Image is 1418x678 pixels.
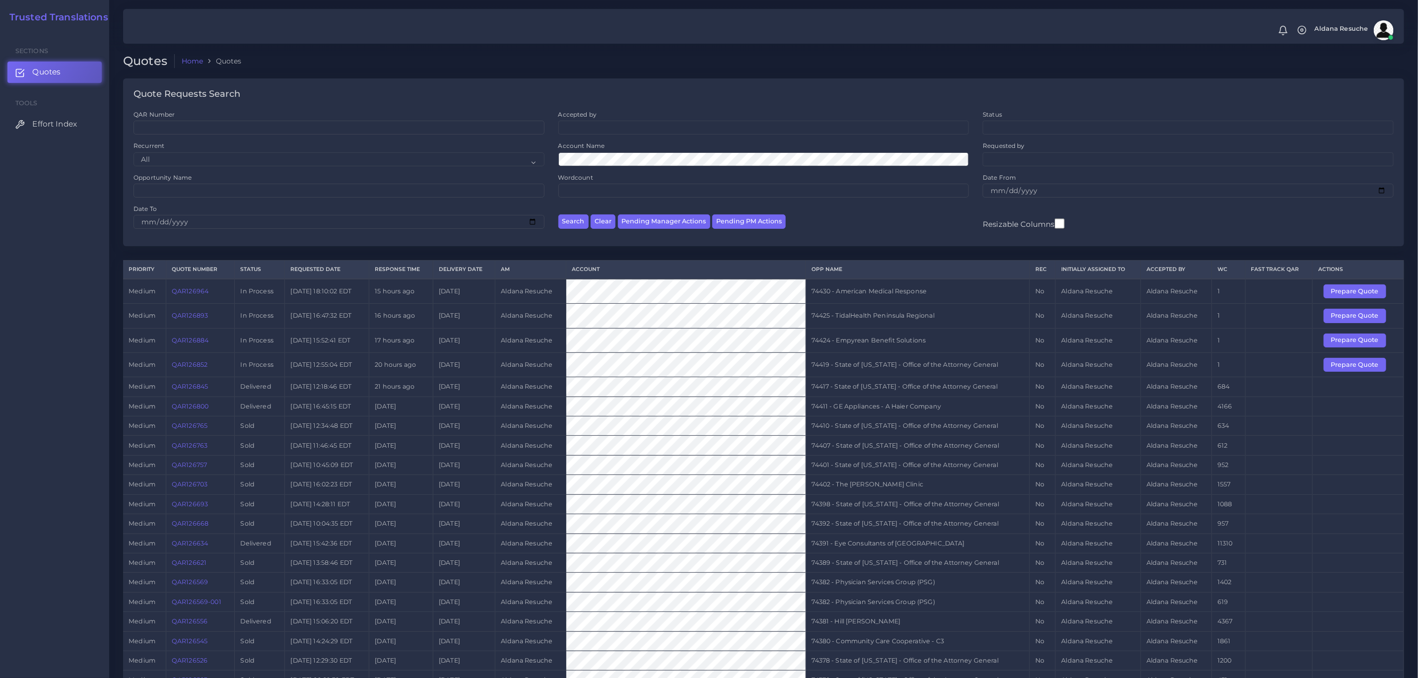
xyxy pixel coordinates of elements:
[495,436,566,455] td: Aldana Resuche
[235,514,285,534] td: Sold
[172,520,208,527] a: QAR126668
[285,377,369,397] td: [DATE] 12:18:46 EDT
[235,328,285,352] td: In Process
[1141,514,1212,534] td: Aldana Resuche
[285,514,369,534] td: [DATE] 10:04:35 EDT
[129,598,155,606] span: medium
[172,361,207,368] a: QAR126852
[1030,352,1056,377] td: No
[495,377,566,397] td: Aldana Resuche
[1212,304,1246,328] td: 1
[1030,328,1056,352] td: No
[1141,328,1212,352] td: Aldana Resuche
[1310,20,1397,40] a: Aldana Resucheavatar
[433,494,495,514] td: [DATE]
[1056,304,1141,328] td: Aldana Resuche
[806,352,1030,377] td: 74419 - State of [US_STATE] - Office of the Attorney General
[495,304,566,328] td: Aldana Resuche
[134,141,164,150] label: Recurrent
[285,592,369,611] td: [DATE] 16:33:05 EDT
[1056,651,1141,670] td: Aldana Resuche
[172,657,207,664] a: QAR126526
[235,397,285,416] td: Delivered
[129,442,155,449] span: medium
[1030,377,1056,397] td: No
[1056,553,1141,572] td: Aldana Resuche
[1056,377,1141,397] td: Aldana Resuche
[1324,287,1393,294] a: Prepare Quote
[134,204,157,213] label: Date To
[1030,651,1056,670] td: No
[806,651,1030,670] td: 74378 - State of [US_STATE] - Office of the Attorney General
[129,361,155,368] span: medium
[235,573,285,592] td: Sold
[1141,612,1212,631] td: Aldana Resuche
[495,397,566,416] td: Aldana Resuche
[134,173,192,182] label: Opportunity Name
[1056,352,1141,377] td: Aldana Resuche
[1141,573,1212,592] td: Aldana Resuche
[1055,217,1065,230] input: Resizable Columns
[129,312,155,319] span: medium
[235,279,285,304] td: In Process
[983,141,1025,150] label: Requested by
[1030,279,1056,304] td: No
[129,461,155,469] span: medium
[1056,261,1141,279] th: Initially Assigned to
[1212,553,1246,572] td: 731
[1141,553,1212,572] td: Aldana Resuche
[1030,494,1056,514] td: No
[1212,416,1246,436] td: 634
[1141,377,1212,397] td: Aldana Resuche
[369,612,433,631] td: [DATE]
[1056,475,1141,494] td: Aldana Resuche
[806,328,1030,352] td: 74424 - Empyrean Benefit Solutions
[235,534,285,553] td: Delivered
[235,475,285,494] td: Sold
[1141,397,1212,416] td: Aldana Resuche
[285,631,369,651] td: [DATE] 14:24:29 EDT
[129,559,155,566] span: medium
[369,631,433,651] td: [DATE]
[172,559,206,566] a: QAR126621
[1212,397,1246,416] td: 4166
[172,598,221,606] a: QAR126569-001
[369,651,433,670] td: [DATE]
[369,416,433,436] td: [DATE]
[1056,534,1141,553] td: Aldana Resuche
[1056,612,1141,631] td: Aldana Resuche
[285,416,369,436] td: [DATE] 12:34:48 EDT
[129,520,155,527] span: medium
[1056,592,1141,611] td: Aldana Resuche
[433,352,495,377] td: [DATE]
[1324,312,1393,319] a: Prepare Quote
[1141,436,1212,455] td: Aldana Resuche
[1141,455,1212,475] td: Aldana Resuche
[1030,534,1056,553] td: No
[806,553,1030,572] td: 74389 - State of [US_STATE] - Office of the Attorney General
[1141,494,1212,514] td: Aldana Resuche
[1212,455,1246,475] td: 952
[369,494,433,514] td: [DATE]
[1212,494,1246,514] td: 1088
[983,173,1016,182] label: Date From
[433,455,495,475] td: [DATE]
[369,592,433,611] td: [DATE]
[285,534,369,553] td: [DATE] 15:42:36 EDT
[172,637,207,645] a: QAR126545
[172,461,207,469] a: QAR126757
[166,261,235,279] th: Quote Number
[806,514,1030,534] td: 74392 - State of [US_STATE] - Office of the Attorney General
[1212,573,1246,592] td: 1402
[172,422,207,429] a: QAR126765
[235,377,285,397] td: Delivered
[433,631,495,651] td: [DATE]
[558,110,597,119] label: Accepted by
[495,494,566,514] td: Aldana Resuche
[285,261,369,279] th: Requested Date
[806,436,1030,455] td: 74407 - State of [US_STATE] - Office of the Attorney General
[1141,304,1212,328] td: Aldana Resuche
[172,383,208,390] a: QAR126845
[806,397,1030,416] td: 74411 - GE Appliances - A Haier Company
[433,573,495,592] td: [DATE]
